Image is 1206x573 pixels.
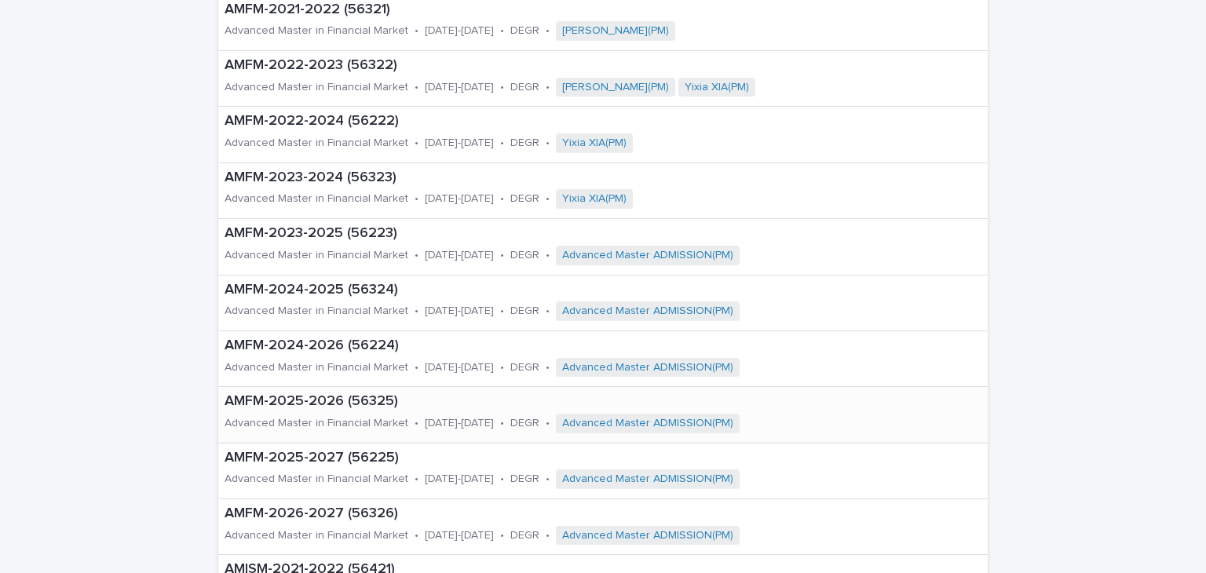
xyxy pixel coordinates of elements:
[218,331,988,387] a: AMFM-2024-2026 (56224)Advanced Master in Financial Market•[DATE]-[DATE]•DEGR•Advanced Master ADMI...
[562,137,627,150] a: Yixia XIA(PM)
[415,361,418,374] p: •
[218,107,988,162] a: AMFM-2022-2024 (56222)Advanced Master in Financial Market•[DATE]-[DATE]•DEGR•Yixia XIA(PM)
[225,417,408,430] p: Advanced Master in Financial Market
[546,417,550,430] p: •
[500,81,504,94] p: •
[562,361,733,374] a: Advanced Master ADMISSION(PM)
[225,2,844,19] p: AMFM-2021-2022 (56321)
[425,81,494,94] p: [DATE]-[DATE]
[562,24,669,38] a: [PERSON_NAME](PM)
[218,276,988,331] a: AMFM-2024-2025 (56324)Advanced Master in Financial Market•[DATE]-[DATE]•DEGR•Advanced Master ADMI...
[225,473,408,486] p: Advanced Master in Financial Market
[425,417,494,430] p: [DATE]-[DATE]
[218,219,988,275] a: AMFM-2023-2025 (56223)Advanced Master in Financial Market•[DATE]-[DATE]•DEGR•Advanced Master ADMI...
[218,443,988,499] a: AMFM-2025-2027 (56225)Advanced Master in Financial Market•[DATE]-[DATE]•DEGR•Advanced Master ADMI...
[510,137,539,150] p: DEGR
[225,450,917,467] p: AMFM-2025-2027 (56225)
[510,249,539,262] p: DEGR
[218,499,988,555] a: AMFM-2026-2027 (56326)Advanced Master in Financial Market•[DATE]-[DATE]•DEGR•Advanced Master ADMI...
[500,249,504,262] p: •
[546,305,550,318] p: •
[562,192,627,206] a: Yixia XIA(PM)
[500,417,504,430] p: •
[425,361,494,374] p: [DATE]-[DATE]
[562,417,733,430] a: Advanced Master ADMISSION(PM)
[510,24,539,38] p: DEGR
[425,249,494,262] p: [DATE]-[DATE]
[415,249,418,262] p: •
[500,529,504,542] p: •
[225,113,810,130] p: AMFM-2022-2024 (56222)
[225,249,408,262] p: Advanced Master in Financial Market
[546,361,550,374] p: •
[415,137,418,150] p: •
[562,249,733,262] a: Advanced Master ADMISSION(PM)
[415,24,418,38] p: •
[546,24,550,38] p: •
[500,192,504,206] p: •
[500,473,504,486] p: •
[510,529,539,542] p: DEGR
[510,192,539,206] p: DEGR
[685,81,749,94] a: Yixia XIA(PM)
[562,81,669,94] a: [PERSON_NAME](PM)
[225,393,916,411] p: AMFM-2025-2026 (56325)
[510,417,539,430] p: DEGR
[225,338,917,355] p: AMFM-2024-2026 (56224)
[415,529,418,542] p: •
[225,170,808,187] p: AMFM-2023-2024 (56323)
[510,473,539,486] p: DEGR
[218,163,988,219] a: AMFM-2023-2024 (56323)Advanced Master in Financial Market•[DATE]-[DATE]•DEGR•Yixia XIA(PM)
[510,305,539,318] p: DEGR
[425,24,494,38] p: [DATE]-[DATE]
[500,305,504,318] p: •
[225,192,408,206] p: Advanced Master in Financial Market
[546,192,550,206] p: •
[425,137,494,150] p: [DATE]-[DATE]
[225,282,916,299] p: AMFM-2024-2025 (56324)
[562,305,733,318] a: Advanced Master ADMISSION(PM)
[546,473,550,486] p: •
[218,387,988,443] a: AMFM-2025-2026 (56325)Advanced Master in Financial Market•[DATE]-[DATE]•DEGR•Advanced Master ADMI...
[225,57,931,75] p: AMFM-2022-2023 (56322)
[415,417,418,430] p: •
[425,305,494,318] p: [DATE]-[DATE]
[546,81,550,94] p: •
[218,51,988,107] a: AMFM-2022-2023 (56322)Advanced Master in Financial Market•[DATE]-[DATE]•DEGR•[PERSON_NAME](PM) Yi...
[415,473,418,486] p: •
[425,192,494,206] p: [DATE]-[DATE]
[500,24,504,38] p: •
[500,361,504,374] p: •
[425,473,494,486] p: [DATE]-[DATE]
[425,529,494,542] p: [DATE]-[DATE]
[225,81,408,94] p: Advanced Master in Financial Market
[546,249,550,262] p: •
[546,137,550,150] p: •
[510,361,539,374] p: DEGR
[415,81,418,94] p: •
[546,529,550,542] p: •
[225,529,408,542] p: Advanced Master in Financial Market
[415,305,418,318] p: •
[225,137,408,150] p: Advanced Master in Financial Market
[500,137,504,150] p: •
[225,24,408,38] p: Advanced Master in Financial Market
[225,225,915,243] p: AMFM-2023-2025 (56223)
[562,473,733,486] a: Advanced Master ADMISSION(PM)
[415,192,418,206] p: •
[225,305,408,318] p: Advanced Master in Financial Market
[225,505,916,523] p: AMFM-2026-2027 (56326)
[562,529,733,542] a: Advanced Master ADMISSION(PM)
[225,361,408,374] p: Advanced Master in Financial Market
[510,81,539,94] p: DEGR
